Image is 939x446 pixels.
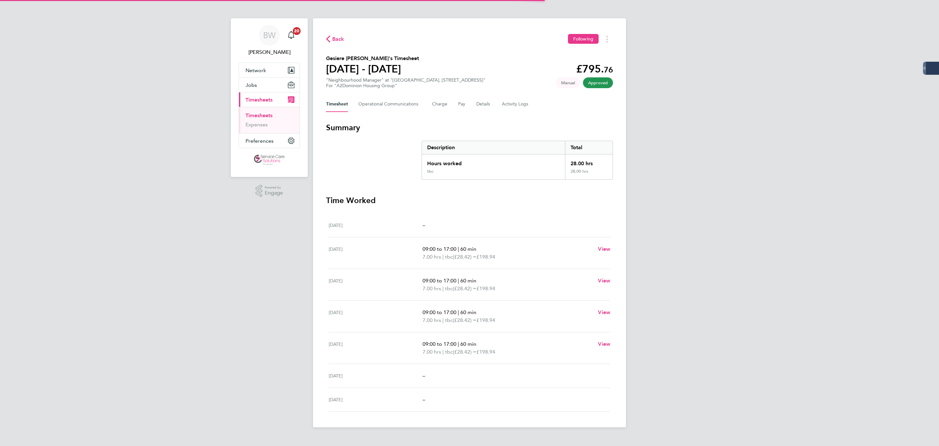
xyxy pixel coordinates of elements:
span: £198.94 [476,349,495,355]
span: tbc [445,348,453,356]
div: 28.00 hrs [565,154,613,169]
button: Timesheets Menu [601,34,613,44]
a: Expenses [246,121,268,128]
span: Jobs [246,82,257,88]
div: [DATE] [329,221,423,229]
span: 7.00 hrs [423,285,441,292]
span: | [458,309,459,315]
button: Following [568,34,599,44]
h3: Summary [326,122,613,133]
span: Following [573,36,593,42]
div: tbc [427,169,433,174]
span: | [458,341,459,347]
button: Pay [458,96,466,112]
div: 28.00 hrs [565,169,613,179]
a: View [598,340,610,348]
a: View [598,245,610,253]
span: (£28.42) = [453,349,476,355]
div: Total [565,141,613,154]
div: Hours worked [422,154,565,169]
span: – [423,396,425,403]
div: For "A2Dominion Housing Group" [326,83,485,88]
div: [DATE] [329,396,423,404]
div: "Neighbourhood Manager" at "[GEOGRAPHIC_DATA], [STREET_ADDRESS]" [326,77,485,88]
div: [DATE] [329,277,423,293]
span: 09:00 to 17:00 [423,341,456,347]
span: View [598,341,610,347]
span: Network [246,67,266,73]
span: View [598,246,610,252]
span: tbc [445,285,453,293]
a: View [598,277,610,285]
span: This timesheet was manually created. [556,77,580,88]
div: [DATE] [329,340,423,356]
nav: Main navigation [231,18,308,177]
img: servicecare-logo-retina.png [254,155,285,165]
div: Timesheets [239,107,300,133]
div: Summary [422,141,613,180]
h3: Time Worked [326,195,613,206]
span: £198.94 [476,285,495,292]
span: Preferences [246,138,274,144]
span: | [442,349,444,355]
a: BW[PERSON_NAME] [239,25,300,56]
span: Powered by [265,185,283,190]
a: Timesheets [246,112,273,119]
span: 60 min [460,341,476,347]
button: Charge [432,96,448,112]
span: £198.94 [476,317,495,323]
button: Network [239,63,300,77]
span: View [598,309,610,315]
span: 7.00 hrs [423,349,441,355]
a: View [598,309,610,316]
span: | [442,317,444,323]
span: 7.00 hrs [423,317,441,323]
span: – [423,222,425,228]
span: (£28.42) = [453,254,476,260]
a: Go to home page [239,155,300,165]
button: Timesheets [239,92,300,107]
span: Timesheets [246,97,273,103]
span: tbc [445,253,453,261]
span: View [598,278,610,284]
h2: Gesiere [PERSON_NAME]'s Timesheet [326,55,419,62]
span: tbc [445,316,453,324]
span: (£28.42) = [453,285,476,292]
div: Description [422,141,565,154]
button: Preferences [239,134,300,148]
span: Engage [265,190,283,196]
div: [DATE] [329,372,423,380]
section: Timesheet [326,122,613,412]
button: Back [326,35,344,43]
span: | [458,246,459,252]
span: 7.00 hrs [423,254,441,260]
span: 60 min [460,278,476,284]
div: [DATE] [329,245,423,261]
span: 09:00 to 17:00 [423,309,456,315]
button: Details [476,96,491,112]
span: £198.94 [476,254,495,260]
span: – [423,373,425,379]
span: Bethany Wiles [239,48,300,56]
span: 60 min [460,309,476,315]
span: 76 [604,65,613,74]
h1: [DATE] - [DATE] [326,62,419,75]
a: 20 [285,25,298,46]
span: 60 min [460,246,476,252]
button: Timesheet [326,96,348,112]
span: | [458,278,459,284]
button: Jobs [239,78,300,92]
span: 09:00 to 17:00 [423,246,456,252]
span: Back [332,35,344,43]
span: (£28.42) = [453,317,476,323]
span: 09:00 to 17:00 [423,278,456,284]
span: | [442,254,444,260]
span: This timesheet has been approved. [583,77,613,88]
span: BW [263,31,276,40]
div: [DATE] [329,309,423,324]
span: 20 [293,27,301,35]
app-decimal: £795. [576,63,613,75]
button: Activity Logs [502,96,529,112]
button: Operational Communications [358,96,422,112]
span: | [442,285,444,292]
